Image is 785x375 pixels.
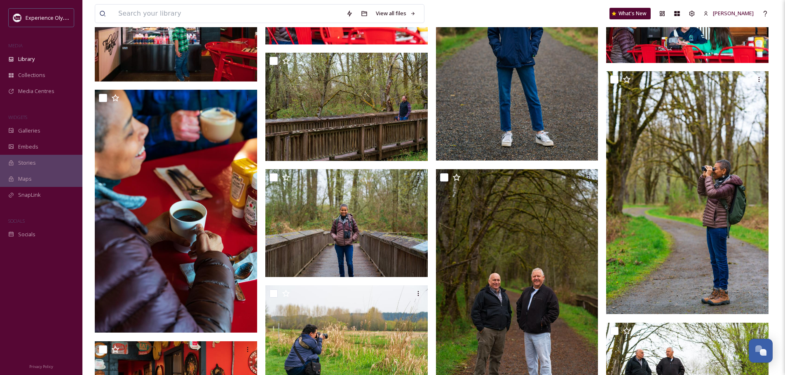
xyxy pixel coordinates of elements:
[18,159,36,167] span: Stories
[13,14,21,22] img: download.jpeg
[265,169,428,277] img: R3B01891.jpg
[713,9,754,17] span: [PERSON_NAME]
[29,364,53,369] span: Privacy Policy
[749,339,773,363] button: Open Chat
[18,143,38,151] span: Embeds
[18,231,35,238] span: Socials
[95,90,257,333] img: R3B02051.jpg
[8,218,25,224] span: SOCIALS
[8,114,27,120] span: WIDGETS
[606,71,769,314] img: R3B01946.jpg
[18,55,35,63] span: Library
[8,42,23,49] span: MEDIA
[18,71,45,79] span: Collections
[18,127,40,135] span: Galleries
[372,5,420,21] a: View all files
[18,191,41,199] span: SnapLink
[18,175,32,183] span: Maps
[699,5,758,21] a: [PERSON_NAME]
[18,87,54,95] span: Media Centres
[26,14,75,21] span: Experience Olympia
[609,8,651,19] a: What's New
[265,53,428,161] img: R3B01895.jpg
[114,5,342,23] input: Search your library
[29,361,53,371] a: Privacy Policy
